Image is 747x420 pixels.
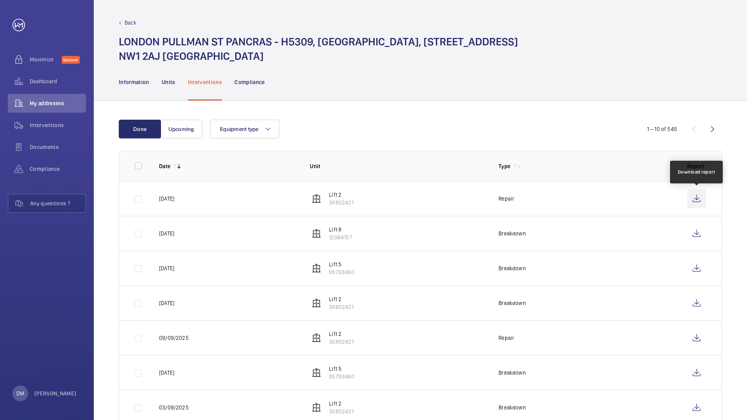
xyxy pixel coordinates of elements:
[499,299,526,307] p: Breakdown
[159,334,189,342] p: 09/09/2025
[16,389,24,397] p: DM
[159,404,189,411] p: 03/09/2025
[312,368,321,377] img: elevator.svg
[312,194,321,203] img: elevator.svg
[159,230,174,237] p: [DATE]
[329,295,353,303] p: Lift 2
[159,264,174,272] p: [DATE]
[30,143,86,151] span: Documents
[499,404,526,411] p: Breakdown
[329,233,352,241] p: 12064157
[499,195,514,203] p: Repair
[30,165,86,173] span: Compliance
[119,78,149,86] p: Information
[159,369,174,377] p: [DATE]
[329,199,353,206] p: 30802421
[329,330,353,338] p: Lift 2
[162,78,175,86] p: Units
[210,120,279,138] button: Equipment type
[499,162,510,170] p: Type
[30,121,86,129] span: Interventions
[310,162,486,170] p: Unit
[312,229,321,238] img: elevator.svg
[499,334,514,342] p: Repair
[329,226,352,233] p: Lift 8
[30,99,86,107] span: My addresses
[30,77,86,85] span: Dashboard
[678,169,715,176] div: Download report
[499,230,526,237] p: Breakdown
[329,407,353,415] p: 30802421
[312,298,321,308] img: elevator.svg
[329,338,353,346] p: 30802421
[329,365,354,373] p: Lift 5
[30,199,86,207] span: Any questions ?
[188,78,222,86] p: Interventions
[499,264,526,272] p: Breakdown
[159,299,174,307] p: [DATE]
[329,303,353,311] p: 30802421
[312,403,321,412] img: elevator.svg
[329,268,354,276] p: 85793460
[234,78,265,86] p: Compliance
[34,389,77,397] p: [PERSON_NAME]
[159,195,174,203] p: [DATE]
[125,19,136,27] p: Back
[119,120,161,138] button: Done
[62,56,80,64] span: Discover
[119,34,518,63] h1: LONDON PULLMAN ST PANCRAS - H5309, [GEOGRAPHIC_DATA], [STREET_ADDRESS] NW1 2AJ [GEOGRAPHIC_DATA]
[220,126,259,132] span: Equipment type
[312,264,321,273] img: elevator.svg
[329,373,354,381] p: 85793460
[329,191,353,199] p: Lift 2
[499,369,526,377] p: Breakdown
[159,162,170,170] p: Date
[160,120,202,138] button: Upcoming
[30,56,62,63] span: Maximize
[312,333,321,343] img: elevator.svg
[329,260,354,268] p: Lift 5
[647,125,677,133] div: 1 – 10 of 545
[329,400,353,407] p: Lift 2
